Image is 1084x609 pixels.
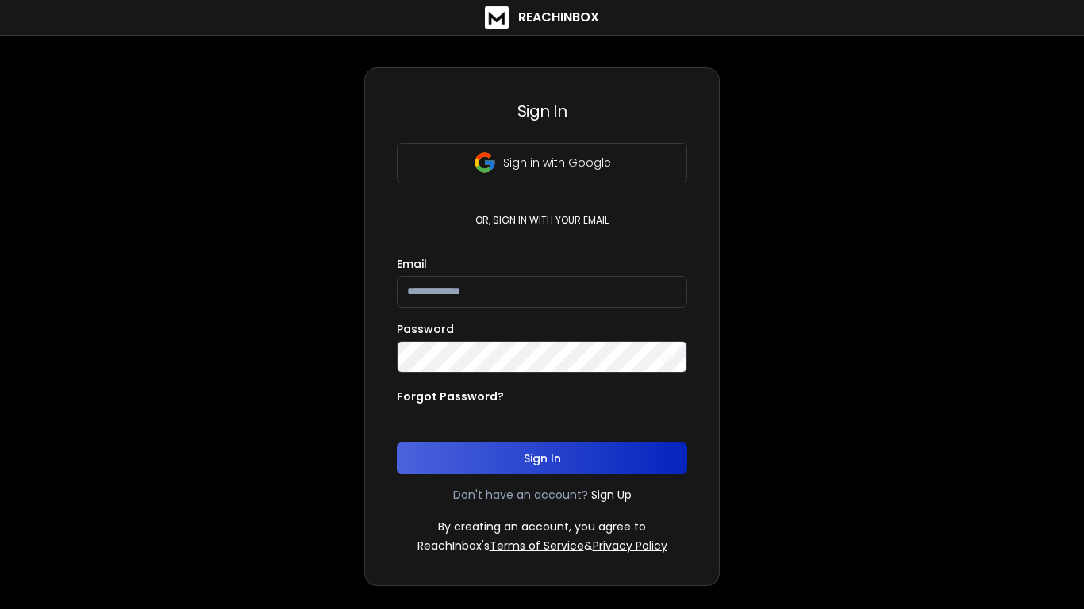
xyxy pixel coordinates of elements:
h1: ReachInbox [518,8,599,27]
a: Sign Up [591,487,632,503]
img: logo [485,6,509,29]
button: Sign In [397,442,687,474]
p: ReachInbox's & [417,538,667,553]
p: By creating an account, you agree to [438,519,646,534]
a: Terms of Service [490,538,584,553]
button: Sign in with Google [397,143,687,182]
a: Privacy Policy [593,538,667,553]
label: Password [397,324,454,335]
p: Forgot Password? [397,389,504,404]
h3: Sign In [397,100,687,122]
p: Don't have an account? [453,487,588,503]
label: Email [397,259,427,270]
p: or, sign in with your email [469,214,615,227]
a: ReachInbox [485,6,599,29]
p: Sign in with Google [503,155,611,170]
